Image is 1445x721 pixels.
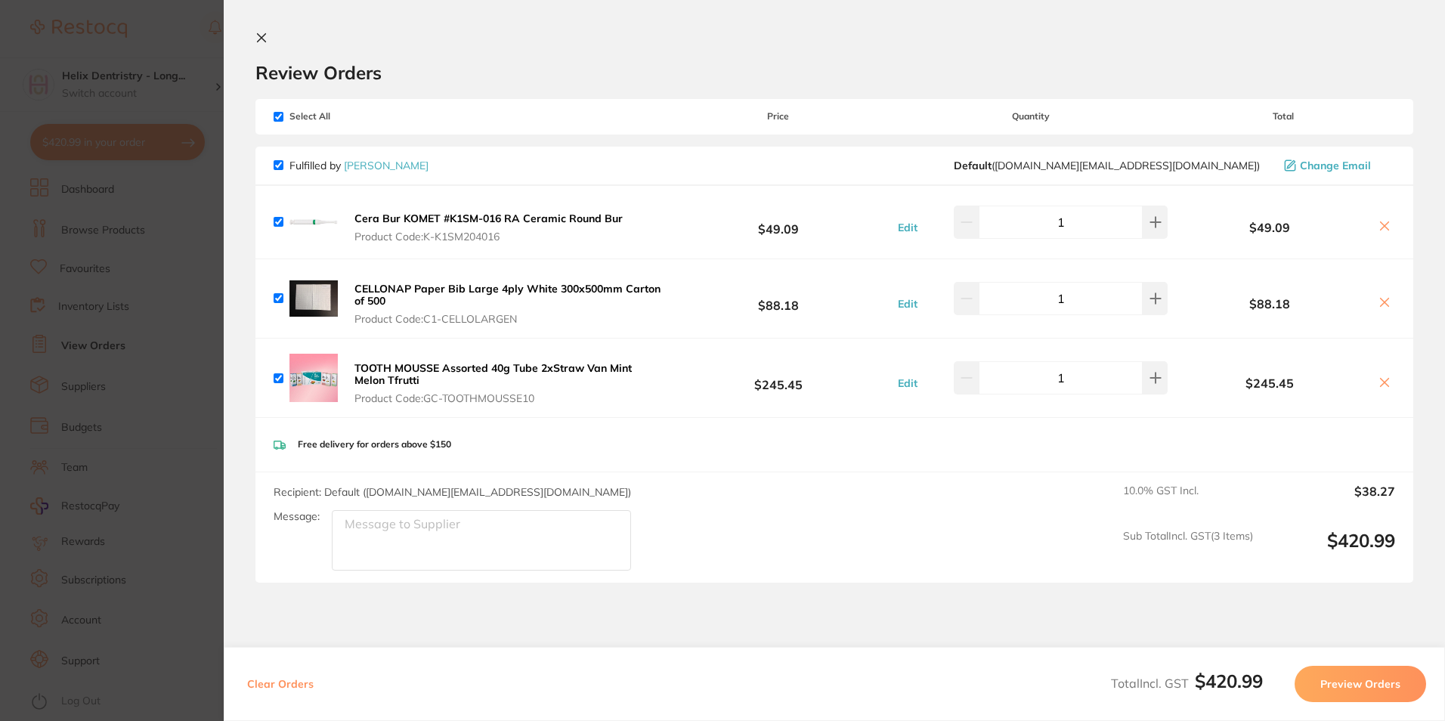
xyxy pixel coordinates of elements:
[243,666,318,702] button: Clear Orders
[274,510,320,523] label: Message:
[354,361,632,387] b: TOOTH MOUSSE Assorted 40g Tube 2xStraw Van Mint Melon Tfrutti
[350,282,666,326] button: CELLONAP Paper Bib Large 4ply White 300x500mm Carton of 500 Product Code:C1-CELLOLARGEN
[274,485,631,499] span: Recipient: Default ( [DOMAIN_NAME][EMAIL_ADDRESS][DOMAIN_NAME] )
[666,284,890,312] b: $88.18
[1171,376,1368,390] b: $245.45
[354,212,623,225] b: Cera Bur KOMET #K1SM-016 RA Ceramic Round Bur
[666,111,890,122] span: Price
[1171,221,1368,234] b: $49.09
[893,376,922,390] button: Edit
[289,354,338,402] img: YWk0amhycg
[954,159,992,172] b: Default
[893,221,922,234] button: Edit
[289,159,429,172] p: Fulfilled by
[289,198,338,246] img: bDl1eGR0Zw
[350,361,666,405] button: TOOTH MOUSSE Assorted 40g Tube 2xStraw Van Mint Melon Tfrutti Product Code:GC-TOOTHMOUSSE10
[1123,530,1253,571] span: Sub Total Incl. GST ( 3 Items)
[1279,159,1395,172] button: Change Email
[1265,484,1395,518] output: $38.27
[1195,670,1263,692] b: $420.99
[298,439,451,450] p: Free delivery for orders above $150
[274,111,425,122] span: Select All
[1123,484,1253,518] span: 10.0 % GST Incl.
[255,61,1413,84] h2: Review Orders
[289,274,338,323] img: eDl4a2t1cg
[954,159,1260,172] span: customer.care@henryschein.com.au
[1295,666,1426,702] button: Preview Orders
[666,208,890,236] b: $49.09
[1171,111,1395,122] span: Total
[1265,530,1395,571] output: $420.99
[893,297,922,311] button: Edit
[890,111,1171,122] span: Quantity
[354,392,661,404] span: Product Code: GC-TOOTHMOUSSE10
[354,282,661,308] b: CELLONAP Paper Bib Large 4ply White 300x500mm Carton of 500
[666,364,890,392] b: $245.45
[1300,159,1371,172] span: Change Email
[354,313,661,325] span: Product Code: C1-CELLOLARGEN
[350,212,627,243] button: Cera Bur KOMET #K1SM-016 RA Ceramic Round Bur Product Code:K-K1SM204016
[344,159,429,172] a: [PERSON_NAME]
[1111,676,1263,691] span: Total Incl. GST
[354,231,623,243] span: Product Code: K-K1SM204016
[1171,297,1368,311] b: $88.18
